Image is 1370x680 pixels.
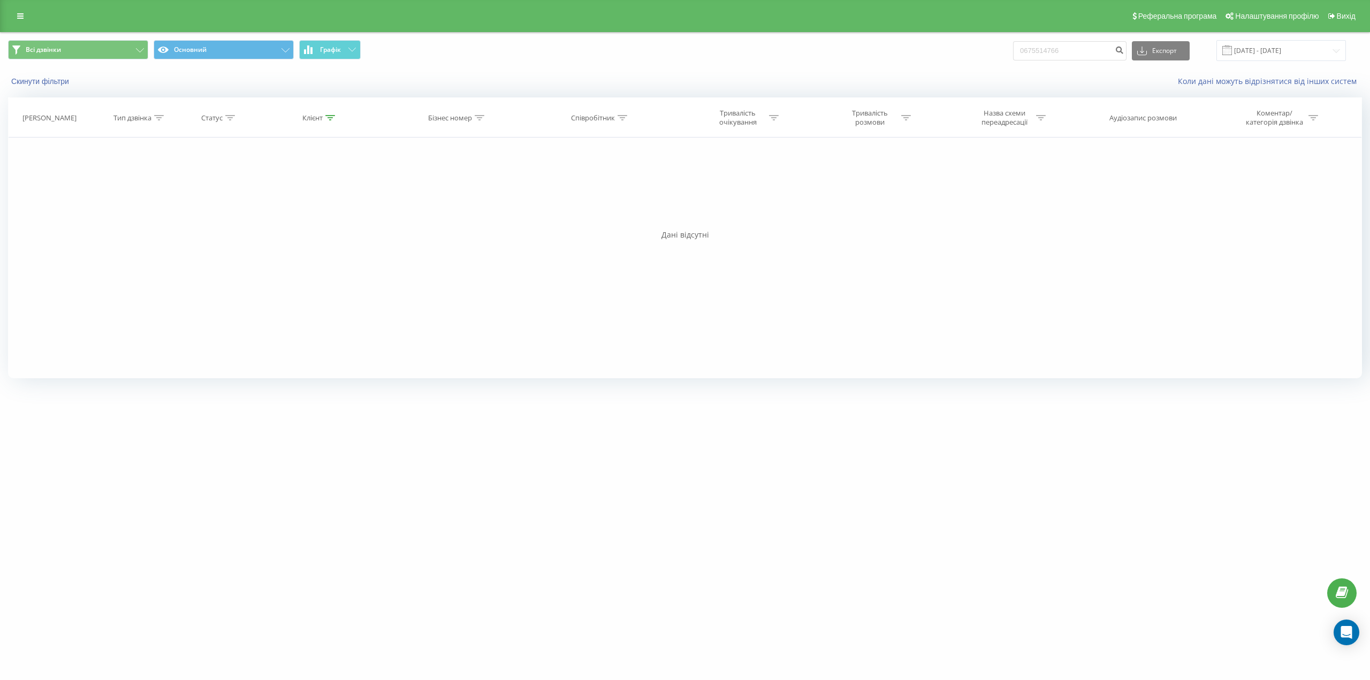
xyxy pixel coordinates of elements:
a: Коли дані можуть відрізнятися вiд інших систем [1178,76,1362,86]
span: Вихід [1337,12,1356,20]
div: Аудіозапис розмови [1109,113,1177,123]
div: Тривалість розмови [841,109,899,127]
div: Дані відсутні [8,230,1362,240]
div: Клієнт [302,113,323,123]
button: Скинути фільтри [8,77,74,86]
span: Налаштування профілю [1235,12,1319,20]
div: Тривалість очікування [709,109,766,127]
div: Статус [201,113,223,123]
input: Пошук за номером [1013,41,1127,60]
button: Основний [154,40,294,59]
div: Бізнес номер [428,113,472,123]
span: Графік [320,46,341,54]
span: Всі дзвінки [26,45,61,54]
div: Співробітник [571,113,615,123]
div: Тип дзвінка [113,113,151,123]
div: Open Intercom Messenger [1334,620,1359,645]
div: [PERSON_NAME] [22,113,77,123]
button: Графік [299,40,361,59]
div: Коментар/категорія дзвінка [1243,109,1306,127]
span: Реферальна програма [1138,12,1217,20]
button: Всі дзвінки [8,40,148,59]
button: Експорт [1132,41,1190,60]
div: Назва схеми переадресації [976,109,1033,127]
